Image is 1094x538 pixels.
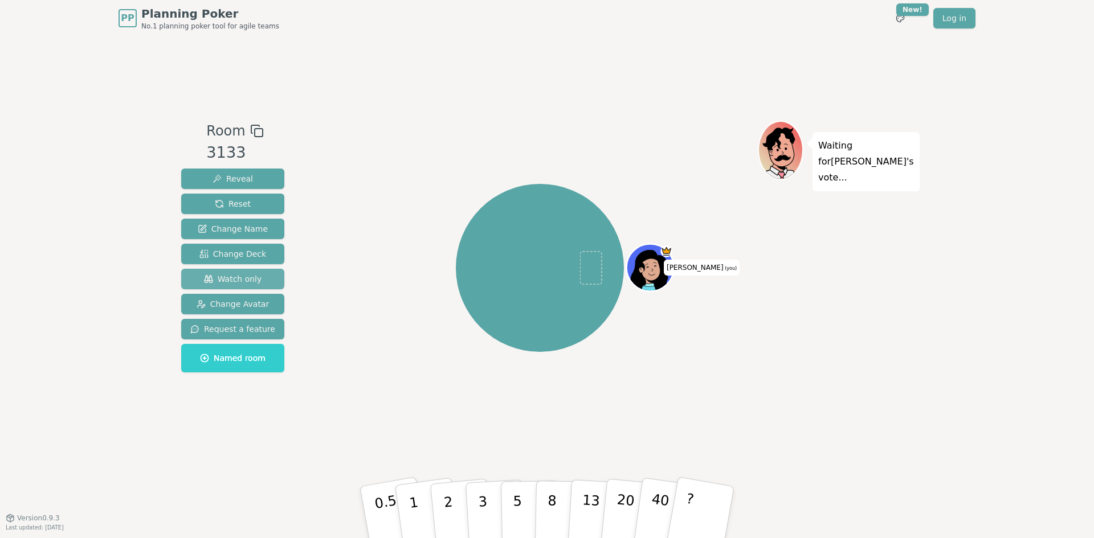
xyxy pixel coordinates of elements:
[660,245,672,257] span: Pamela is the host
[190,323,275,335] span: Request a feature
[6,524,64,531] span: Last updated: [DATE]
[204,273,262,285] span: Watch only
[181,219,284,239] button: Change Name
[206,141,263,165] div: 3133
[181,194,284,214] button: Reset
[724,266,737,271] span: (you)
[818,138,914,186] p: Waiting for [PERSON_NAME] 's vote...
[181,244,284,264] button: Change Deck
[896,3,929,16] div: New!
[17,514,60,523] span: Version 0.9.3
[141,22,279,31] span: No.1 planning poker tool for agile teams
[933,8,975,28] a: Log in
[181,344,284,372] button: Named room
[200,352,266,364] span: Named room
[664,260,740,276] span: Click to change your name
[206,121,245,141] span: Room
[119,6,279,31] a: PPPlanning PokerNo.1 planning poker tool for agile teams
[181,169,284,189] button: Reveal
[197,298,270,310] span: Change Avatar
[141,6,279,22] span: Planning Poker
[215,198,251,210] span: Reset
[181,269,284,289] button: Watch only
[181,319,284,339] button: Request a feature
[6,514,60,523] button: Version0.9.3
[181,294,284,314] button: Change Avatar
[890,8,911,28] button: New!
[121,11,134,25] span: PP
[628,245,672,290] button: Click to change your avatar
[213,173,253,184] span: Reveal
[199,248,266,260] span: Change Deck
[198,223,268,235] span: Change Name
